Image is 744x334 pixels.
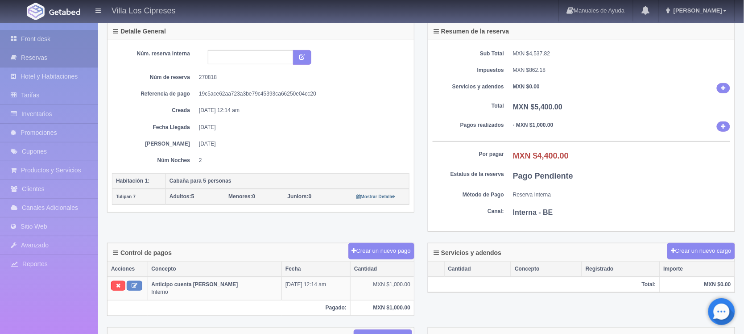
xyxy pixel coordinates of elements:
span: [PERSON_NAME] [671,7,722,14]
b: MXN $4,400.00 [513,151,569,160]
dt: Sub Total [433,50,504,58]
dd: 270818 [199,74,403,81]
th: Registrado [582,262,660,277]
strong: Menores: [228,193,252,200]
a: Mostrar Detalle [357,193,396,200]
dd: Reserva Interna [513,191,730,199]
dd: [DATE] [199,140,403,148]
b: Anticipo cuenta [PERSON_NAME] [152,281,238,288]
strong: Juniors: [288,193,309,200]
th: Acciones [107,262,148,277]
th: MXN $0.00 [660,277,735,292]
h4: Servicios y adendos [434,250,501,256]
dt: Creada [119,107,190,114]
td: MXN $1,000.00 [351,277,414,300]
th: Importe [660,262,735,277]
b: Habitación 1: [116,178,149,184]
h4: Detalle General [113,28,166,35]
dd: MXN $4,537.82 [513,50,730,58]
h4: Resumen de la reserva [434,28,509,35]
small: Mostrar Detalle [357,194,396,199]
dt: Método de Pago [433,191,504,199]
dt: Estatus de la reserva [433,171,504,178]
dt: Núm de reserva [119,74,190,81]
dt: Referencia de pago [119,90,190,98]
b: - MXN $1,000.00 [513,122,554,128]
td: Interno [148,277,282,300]
span: 0 [228,193,255,200]
img: Getabed [27,3,45,20]
dt: Total [433,102,504,110]
dd: 19c5ace62aa723a3be79c45393ca66250e04cc20 [199,90,403,98]
dt: Canal: [433,208,504,215]
dt: Por pagar [433,150,504,158]
button: Crear un nuevo pago [348,243,414,259]
th: Fecha [282,262,351,277]
dt: Núm. reserva interna [119,50,190,58]
dd: [DATE] 12:14 am [199,107,403,114]
th: Concepto [148,262,282,277]
th: Cantidad [351,262,414,277]
b: Pago Pendiente [513,171,573,180]
th: Pagado: [107,300,351,315]
b: Interna - BE [513,209,553,216]
dd: MXN $862.18 [513,67,730,74]
small: Tulipan 7 [116,194,136,199]
th: Total: [428,277,660,292]
dt: [PERSON_NAME] [119,140,190,148]
dt: Servicios y adendos [433,83,504,91]
dt: Fecha Llegada [119,124,190,131]
th: MXN $1,000.00 [351,300,414,315]
th: Cabaña para 5 personas [166,173,409,189]
dt: Pagos realizados [433,121,504,129]
th: Concepto [511,262,582,277]
h4: Control de pagos [113,250,172,256]
dd: [DATE] [199,124,403,131]
dt: Impuestos [433,67,504,74]
dd: 2 [199,157,403,164]
b: MXN $0.00 [513,83,540,90]
h4: Villa Los Cipreses [112,4,176,16]
th: Cantidad [444,262,511,277]
td: [DATE] 12:14 am [282,277,351,300]
img: Getabed [49,8,80,15]
strong: Adultos: [169,193,191,200]
dt: Núm Noches [119,157,190,164]
button: Crear un nuevo cargo [667,243,735,259]
b: MXN $5,400.00 [513,103,562,111]
span: 0 [288,193,312,200]
span: 5 [169,193,194,200]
